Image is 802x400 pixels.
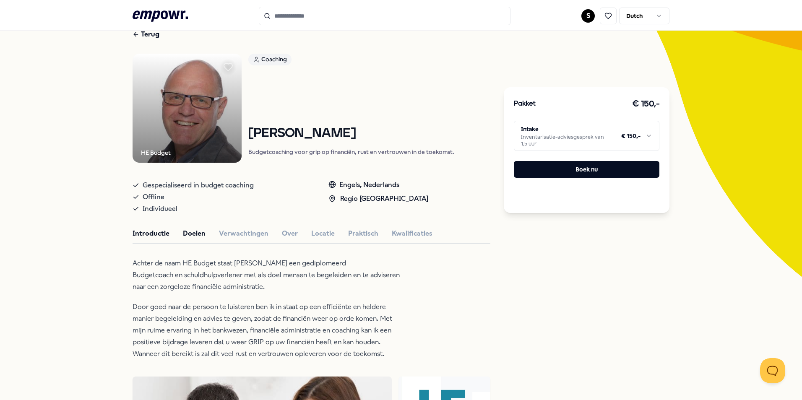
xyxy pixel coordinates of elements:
div: Regio [GEOGRAPHIC_DATA] [328,193,428,204]
span: Individueel [143,203,177,215]
button: Boek nu [514,161,659,178]
button: Locatie [311,228,335,239]
p: Budgetcoaching voor grip op financiën, rust en vertrouwen in de toekomst. [248,148,454,156]
button: Verwachtingen [219,228,268,239]
button: Over [282,228,298,239]
button: Kwalificaties [392,228,432,239]
h3: € 150,- [632,97,660,111]
img: Product Image [133,54,242,163]
div: Coaching [248,54,292,65]
iframe: Help Scout Beacon - Open [760,358,785,383]
p: Achter de naam HE Budget staat [PERSON_NAME] een gediplomeerd Budgetcoach en schuldhulpverlener m... [133,257,405,293]
button: Praktisch [348,228,378,239]
h3: Pakket [514,99,536,109]
span: Gespecialiseerd in budget coaching [143,179,254,191]
h1: [PERSON_NAME] [248,126,454,141]
span: Offline [143,191,164,203]
button: S [581,9,595,23]
div: Terug [133,29,159,40]
div: Engels, Nederlands [328,179,428,190]
button: Doelen [183,228,206,239]
p: Door goed naar de persoon te luisteren ben ik in staat op een efficiënte en heldere manier begele... [133,301,405,360]
div: HE Budget [141,148,171,157]
input: Search for products, categories or subcategories [259,7,510,25]
a: Coaching [248,54,454,68]
button: Introductie [133,228,169,239]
